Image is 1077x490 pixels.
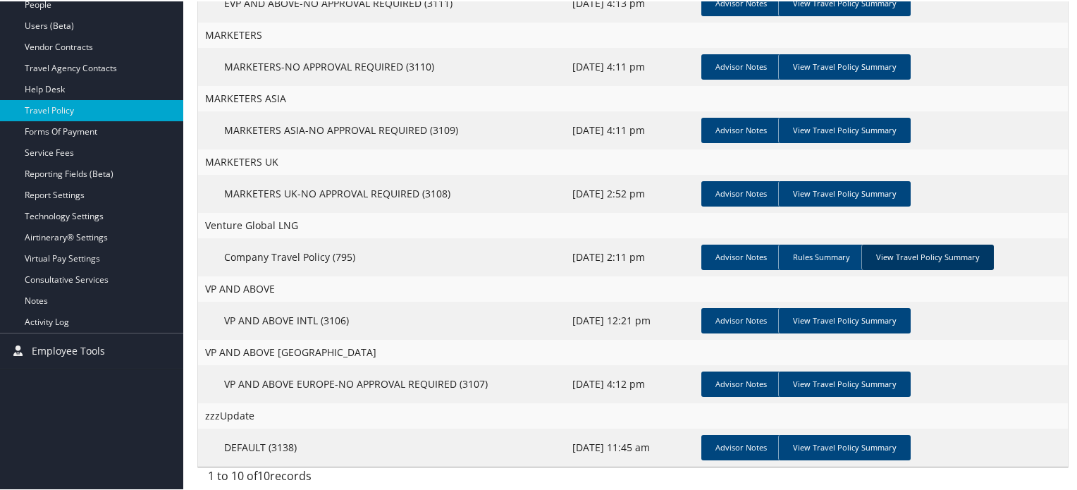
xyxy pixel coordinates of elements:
[701,116,781,142] a: Advisor Notes
[778,434,911,459] a: View Travel Policy Summary
[257,467,270,482] span: 10
[198,110,565,148] td: MARKETERS ASIA-NO APPROVAL REQUIRED (3109)
[198,338,1068,364] td: VP AND ABOVE [GEOGRAPHIC_DATA]
[701,53,781,78] a: Advisor Notes
[778,116,911,142] a: View Travel Policy Summary
[861,243,994,269] a: View Travel Policy Summary
[198,47,565,85] td: MARKETERS-NO APPROVAL REQUIRED (3110)
[198,212,1068,237] td: Venture Global LNG
[565,237,696,275] td: [DATE] 2:11 pm
[198,300,565,338] td: VP AND ABOVE INTL (3106)
[198,402,1068,427] td: zzzUpdate
[778,180,911,205] a: View Travel Policy Summary
[198,148,1068,173] td: MARKETERS UK
[198,364,565,402] td: VP AND ABOVE EUROPE-NO APPROVAL REQUIRED (3107)
[701,243,781,269] a: Advisor Notes
[701,180,781,205] a: Advisor Notes
[778,307,911,332] a: View Travel Policy Summary
[565,364,696,402] td: [DATE] 4:12 pm
[565,173,696,212] td: [DATE] 2:52 pm
[198,85,1068,110] td: MARKETERS ASIA
[701,370,781,396] a: Advisor Notes
[701,307,781,332] a: Advisor Notes
[778,53,911,78] a: View Travel Policy Summary
[208,466,405,490] div: 1 to 10 of records
[565,110,696,148] td: [DATE] 4:11 pm
[778,243,864,269] a: Rules Summary
[565,427,696,465] td: [DATE] 11:45 am
[198,427,565,465] td: DEFAULT (3138)
[198,173,565,212] td: MARKETERS UK-NO APPROVAL REQUIRED (3108)
[198,237,565,275] td: Company Travel Policy (795)
[565,47,696,85] td: [DATE] 4:11 pm
[198,21,1068,47] td: MARKETERS
[565,300,696,338] td: [DATE] 12:21 pm
[778,370,911,396] a: View Travel Policy Summary
[701,434,781,459] a: Advisor Notes
[32,332,105,367] span: Employee Tools
[198,275,1068,300] td: VP AND ABOVE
